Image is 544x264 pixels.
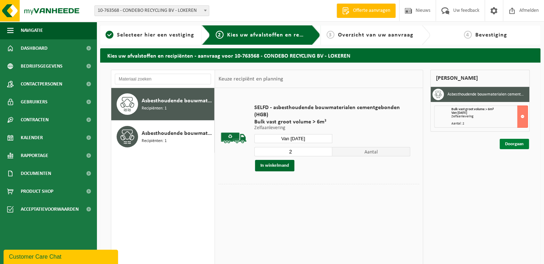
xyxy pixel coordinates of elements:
[254,118,411,126] span: Bulk vast groot volume > 6m³
[21,200,79,218] span: Acceptatievoorwaarden
[21,165,51,182] span: Documenten
[21,57,63,75] span: Bedrijfsgegevens
[451,111,467,115] strong: Van [DATE]
[327,31,334,39] span: 3
[117,32,194,38] span: Selecteer hier een vestiging
[142,105,167,112] span: Recipiënten: 1
[21,39,48,57] span: Dashboard
[254,126,411,131] p: Zelfaanlevering
[95,6,209,16] span: 10-763568 - CONDEBO RECYCLING BV - LOKEREN
[4,248,119,264] iframe: chat widget
[451,122,528,126] div: Aantal: 2
[254,134,332,143] input: Selecteer datum
[111,121,215,153] button: Asbesthoudende bouwmaterialen cementgebonden met isolatie(hechtgebonden) Recipiënten: 1
[337,4,396,18] a: Offerte aanvragen
[100,48,540,62] h2: Kies uw afvalstoffen en recipiënten - aanvraag voor 10-763568 - CONDEBO RECYCLING BV - LOKEREN
[142,97,212,105] span: Asbesthoudende bouwmaterialen cementgebonden (hechtgebonden)
[21,129,43,147] span: Kalender
[21,111,49,129] span: Contracten
[111,88,215,121] button: Asbesthoudende bouwmaterialen cementgebonden (hechtgebonden) Recipiënten: 1
[216,31,224,39] span: 2
[475,32,507,38] span: Bevestiging
[104,31,196,39] a: 1Selecteer hier een vestiging
[451,115,528,118] div: Zelfaanlevering
[430,70,530,87] div: [PERSON_NAME]
[500,139,529,149] a: Doorgaan
[94,5,209,16] span: 10-763568 - CONDEBO RECYCLING BV - LOKEREN
[142,138,167,145] span: Recipiënten: 1
[115,74,211,84] input: Materiaal zoeken
[227,32,325,38] span: Kies uw afvalstoffen en recipiënten
[447,89,524,100] h3: Asbesthoudende bouwmaterialen cementgebonden (hechtgebonden)
[351,7,392,14] span: Offerte aanvragen
[106,31,113,39] span: 1
[338,32,413,38] span: Overzicht van uw aanvraag
[21,182,53,200] span: Product Shop
[142,129,212,138] span: Asbesthoudende bouwmaterialen cementgebonden met isolatie(hechtgebonden)
[464,31,472,39] span: 4
[451,107,494,111] span: Bulk vast groot volume > 6m³
[21,75,62,93] span: Contactpersonen
[215,70,286,88] div: Keuze recipiënt en planning
[332,147,410,156] span: Aantal
[255,160,294,171] button: In winkelmand
[21,21,43,39] span: Navigatie
[254,104,411,118] span: SELFD - asbesthoudende bouwmaterialen cementgebonden (HGB)
[21,147,48,165] span: Rapportage
[21,93,48,111] span: Gebruikers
